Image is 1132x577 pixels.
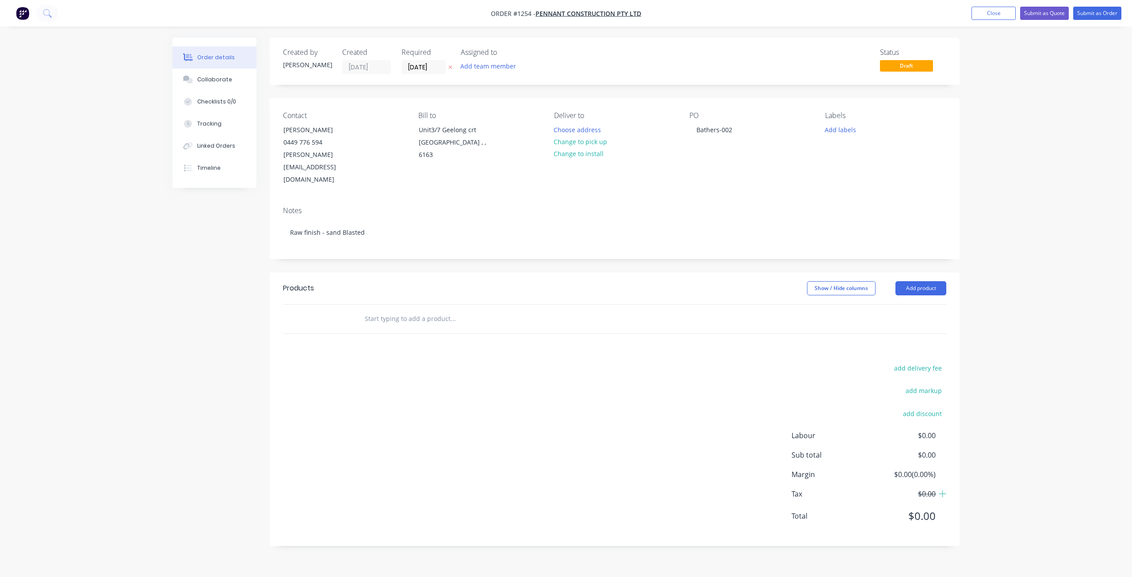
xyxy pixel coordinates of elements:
[870,489,936,499] span: $0.00
[172,113,256,135] button: Tracking
[1073,7,1121,20] button: Submit as Order
[283,219,946,246] div: Raw finish - sand Blasted
[283,60,332,69] div: [PERSON_NAME]
[283,283,314,294] div: Products
[172,69,256,91] button: Collaborate
[283,48,332,57] div: Created by
[491,9,535,18] span: Order #1254 -
[411,123,500,161] div: Unit3/7 Geelong crt[GEOGRAPHIC_DATA] , , 6163
[197,120,222,128] div: Tracking
[172,157,256,179] button: Timeline
[535,9,641,18] a: Pennant Construction PTY LTD
[880,60,933,71] span: Draft
[461,60,521,72] button: Add team member
[792,511,870,521] span: Total
[898,407,946,419] button: add discount
[549,148,608,160] button: Change to install
[901,385,946,397] button: add markup
[825,111,946,120] div: Labels
[342,48,391,57] div: Created
[554,111,675,120] div: Deliver to
[197,164,221,172] div: Timeline
[283,206,946,215] div: Notes
[172,91,256,113] button: Checklists 0/0
[870,430,936,441] span: $0.00
[283,124,357,136] div: [PERSON_NAME]
[971,7,1016,20] button: Close
[792,430,870,441] span: Labour
[283,111,404,120] div: Contact
[456,60,521,72] button: Add team member
[889,362,946,374] button: add delivery fee
[792,450,870,460] span: Sub total
[172,135,256,157] button: Linked Orders
[807,281,876,295] button: Show / Hide columns
[1020,7,1069,20] button: Submit as Quote
[276,123,364,186] div: [PERSON_NAME]0449 776 594[PERSON_NAME][EMAIL_ADDRESS][DOMAIN_NAME]
[549,136,612,148] button: Change to pick up
[418,111,539,120] div: Bill to
[870,450,936,460] span: $0.00
[689,123,739,136] div: Bathers-002
[870,469,936,480] span: $0.00 ( 0.00 %)
[197,98,236,106] div: Checklists 0/0
[172,46,256,69] button: Order details
[364,310,541,328] input: Start typing to add a product...
[16,7,29,20] img: Factory
[461,48,549,57] div: Assigned to
[402,48,450,57] div: Required
[689,111,811,120] div: PO
[197,76,232,84] div: Collaborate
[549,123,606,135] button: Choose address
[197,142,235,150] div: Linked Orders
[197,53,235,61] div: Order details
[880,48,946,57] div: Status
[895,281,946,295] button: Add product
[792,489,870,499] span: Tax
[820,123,860,135] button: Add labels
[283,136,357,149] div: 0449 776 594
[870,508,936,524] span: $0.00
[792,469,870,480] span: Margin
[283,149,357,186] div: [PERSON_NAME][EMAIL_ADDRESS][DOMAIN_NAME]
[419,136,492,161] div: [GEOGRAPHIC_DATA] , , 6163
[419,124,492,136] div: Unit3/7 Geelong crt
